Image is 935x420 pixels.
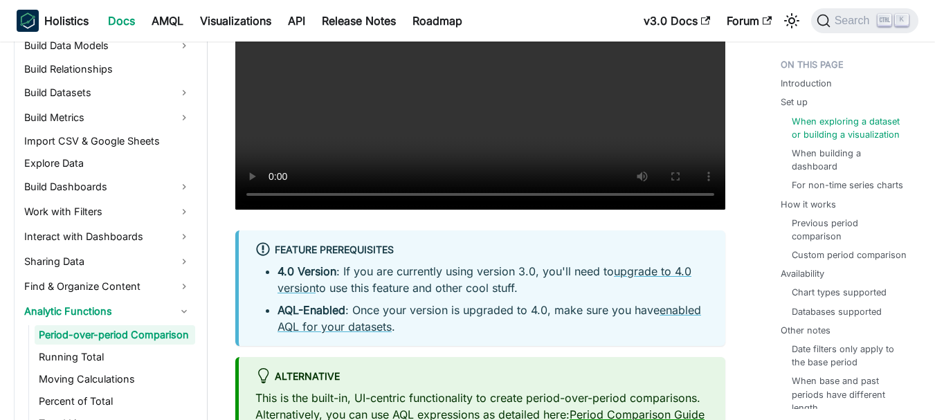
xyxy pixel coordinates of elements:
a: v3.0 Docs [635,10,718,32]
a: Chart types supported [792,286,887,299]
a: Databases supported [792,305,882,318]
span: Search [830,15,878,27]
a: Build Datasets [20,82,195,104]
a: Build Relationships [20,60,195,79]
a: Roadmap [404,10,471,32]
a: Interact with Dashboards [20,226,195,248]
a: Analytic Functions [20,300,195,322]
strong: 4.0 Version [278,264,336,278]
b: Holistics [44,12,89,29]
a: Introduction [781,77,832,90]
a: Explore Data [20,154,195,173]
a: Running Total [35,347,195,367]
a: Custom period comparison [792,248,907,262]
a: Other notes [781,324,830,337]
a: Visualizations [192,10,280,32]
div: Alternative [255,368,709,386]
img: Holistics [17,10,39,32]
a: Sharing Data [20,250,195,273]
a: Find & Organize Content [20,275,195,298]
div: Feature Prerequisites [255,241,709,259]
a: Import CSV & Google Sheets [20,131,195,151]
a: Docs [100,10,143,32]
a: Build Dashboards [20,176,195,198]
a: When exploring a dataset or building a visualization [792,115,907,141]
a: Build Data Models [20,35,195,57]
a: Release Notes [314,10,404,32]
kbd: K [895,14,909,26]
a: When building a dashboard [792,147,907,173]
a: For non-time series charts [792,179,903,192]
a: Work with Filters [20,201,195,223]
a: enabled AQL for your datasets [278,303,701,334]
a: Previous period comparison [792,217,907,243]
a: Forum [718,10,780,32]
a: How it works [781,198,836,211]
button: Switch between dark and light mode (currently light mode) [781,10,803,32]
a: Set up [781,95,808,109]
a: AMQL [143,10,192,32]
a: Build Metrics [20,107,195,129]
a: HolisticsHolistics [17,10,89,32]
a: Period-over-period Comparison [35,325,195,345]
a: upgrade to 4.0 version [278,264,691,295]
a: Availability [781,267,824,280]
li: : If you are currently using version 3.0, you'll need to to use this feature and other cool stuff. [278,263,709,296]
button: Search (Ctrl+K) [811,8,918,33]
a: API [280,10,314,32]
a: Date filters only apply to the base period [792,343,907,369]
li: : Once your version is upgraded to 4.0, make sure you have . [278,302,709,335]
a: When base and past periods have different length [792,374,907,414]
strong: AQL-Enabled [278,303,345,317]
a: Moving Calculations [35,369,195,389]
a: Percent of Total [35,392,195,411]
